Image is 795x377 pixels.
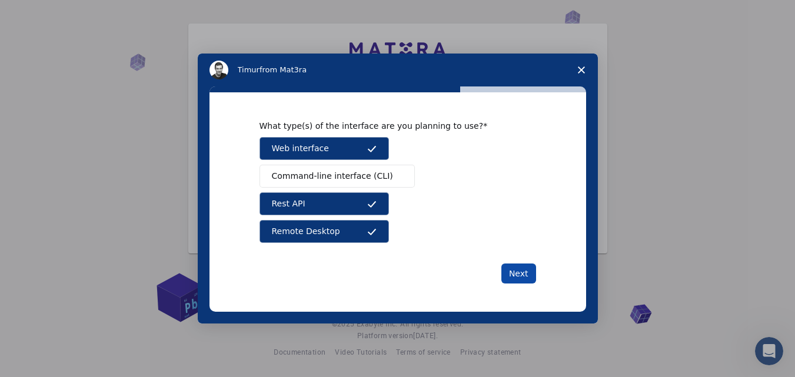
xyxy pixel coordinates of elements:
button: Web interface [260,137,389,160]
span: Support [24,8,66,19]
button: Remote Desktop [260,220,389,243]
button: Rest API [260,192,389,215]
span: Timur [238,65,260,74]
span: Rest API [272,198,305,210]
div: What type(s) of the interface are you planning to use? [260,121,518,131]
img: Profile image for Timur [209,61,228,79]
button: Command-line interface (CLI) [260,165,415,188]
span: Command-line interface (CLI) [272,170,393,182]
span: Close survey [565,54,598,86]
button: Next [501,263,536,283]
span: from Mat3ra [260,65,307,74]
span: Web interface [272,142,329,155]
span: Remote Desktop [272,225,340,238]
